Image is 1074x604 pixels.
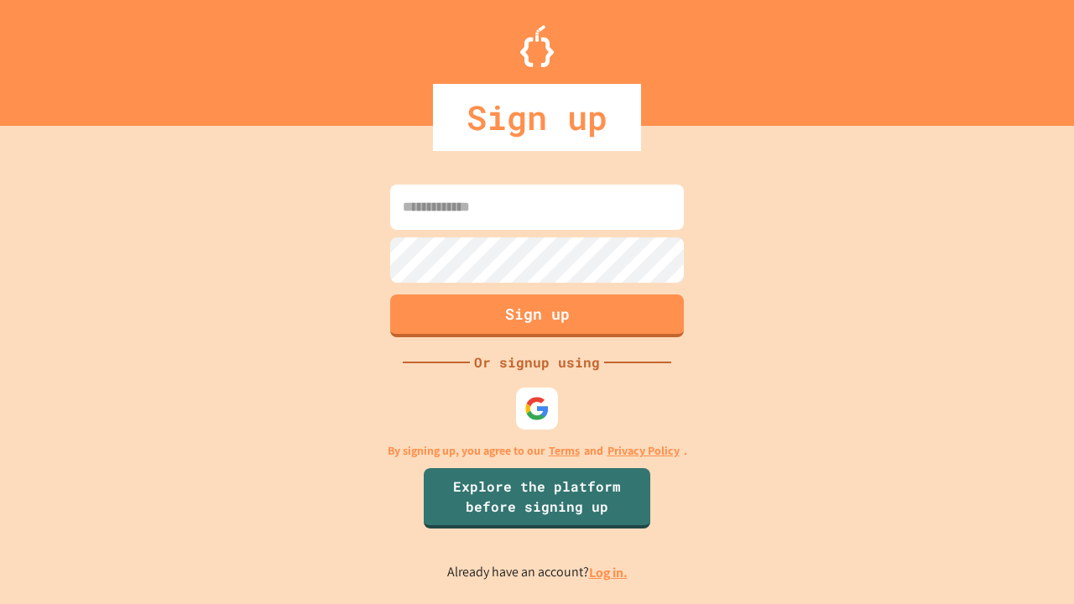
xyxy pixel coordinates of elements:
[424,468,650,528] a: Explore the platform before signing up
[470,352,604,372] div: Or signup using
[388,442,687,460] p: By signing up, you agree to our and .
[589,564,628,581] a: Log in.
[390,294,684,337] button: Sign up
[524,396,550,421] img: google-icon.svg
[607,442,680,460] a: Privacy Policy
[549,442,580,460] a: Terms
[520,25,554,67] img: Logo.svg
[433,84,641,151] div: Sign up
[447,562,628,583] p: Already have an account?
